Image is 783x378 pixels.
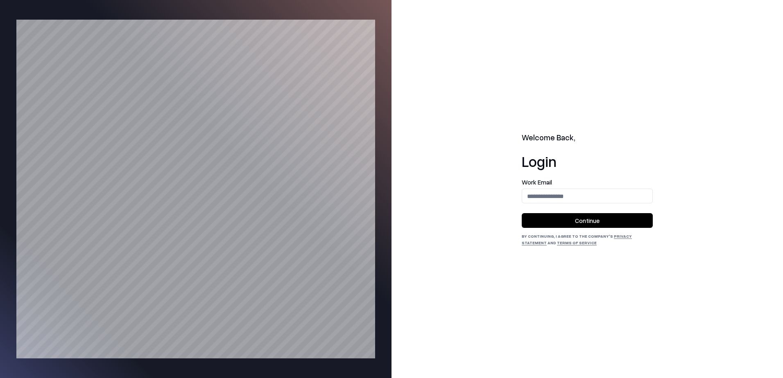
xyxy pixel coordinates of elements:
[522,132,653,144] h2: Welcome Back,
[522,213,653,228] button: Continue
[522,179,653,185] label: Work Email
[522,233,653,246] div: By continuing, I agree to the Company's and
[522,153,653,169] h1: Login
[557,240,597,245] a: Terms of Service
